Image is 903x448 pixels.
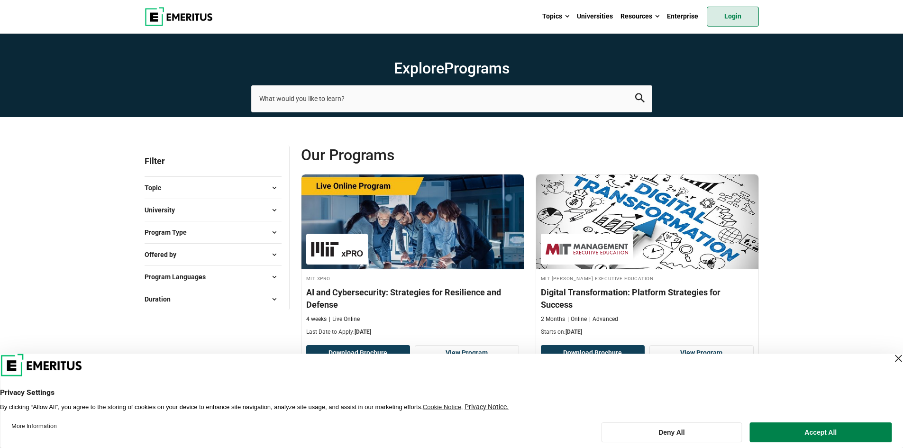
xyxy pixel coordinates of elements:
p: Online [567,315,587,323]
button: Download Brochure [306,345,410,361]
button: University [145,203,282,217]
input: search-page [251,85,652,112]
span: [DATE] [355,329,371,335]
img: Digital Transformation: Platform Strategies for Success | Online Digital Transformation Course [536,174,758,269]
span: Our Programs [301,146,530,165]
p: Last Date to Apply: [306,328,519,336]
img: AI and Cybersecurity: Strategies for Resilience and Defense | Online AI and Machine Learning Course [301,174,524,269]
span: Offered by [145,249,184,260]
span: Topic [145,183,169,193]
a: Login [707,7,759,27]
span: Program Languages [145,272,213,282]
p: 4 weeks [306,315,327,323]
a: View Program [649,345,754,361]
span: Program Type [145,227,194,238]
span: Programs [444,59,510,77]
p: Advanced [589,315,618,323]
a: AI and Machine Learning Course by MIT xPRO - August 20, 2025 MIT xPRO MIT xPRO AI and Cybersecuri... [301,174,524,341]
span: Duration [145,294,178,304]
button: Program Languages [145,270,282,284]
p: Filter [145,146,282,176]
a: View Program [415,345,519,361]
h4: Digital Transformation: Platform Strategies for Success [541,286,754,310]
button: Download Brochure [541,345,645,361]
button: Program Type [145,225,282,239]
h4: AI and Cybersecurity: Strategies for Resilience and Defense [306,286,519,310]
span: [DATE] [566,329,582,335]
span: University [145,205,182,215]
button: Topic [145,181,282,195]
a: search [635,96,645,105]
p: 2 Months [541,315,565,323]
h4: MIT xPRO [306,274,519,282]
button: search [635,93,645,104]
p: Starts on: [541,328,754,336]
p: Live Online [329,315,360,323]
h4: MIT [PERSON_NAME] Executive Education [541,274,754,282]
img: MIT xPRO [311,238,363,260]
button: Duration [145,292,282,306]
a: Digital Transformation Course by MIT Sloan Executive Education - August 21, 2025 MIT Sloan Execut... [536,174,758,341]
h1: Explore [251,59,652,78]
img: MIT Sloan Executive Education [546,238,628,260]
button: Offered by [145,247,282,262]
